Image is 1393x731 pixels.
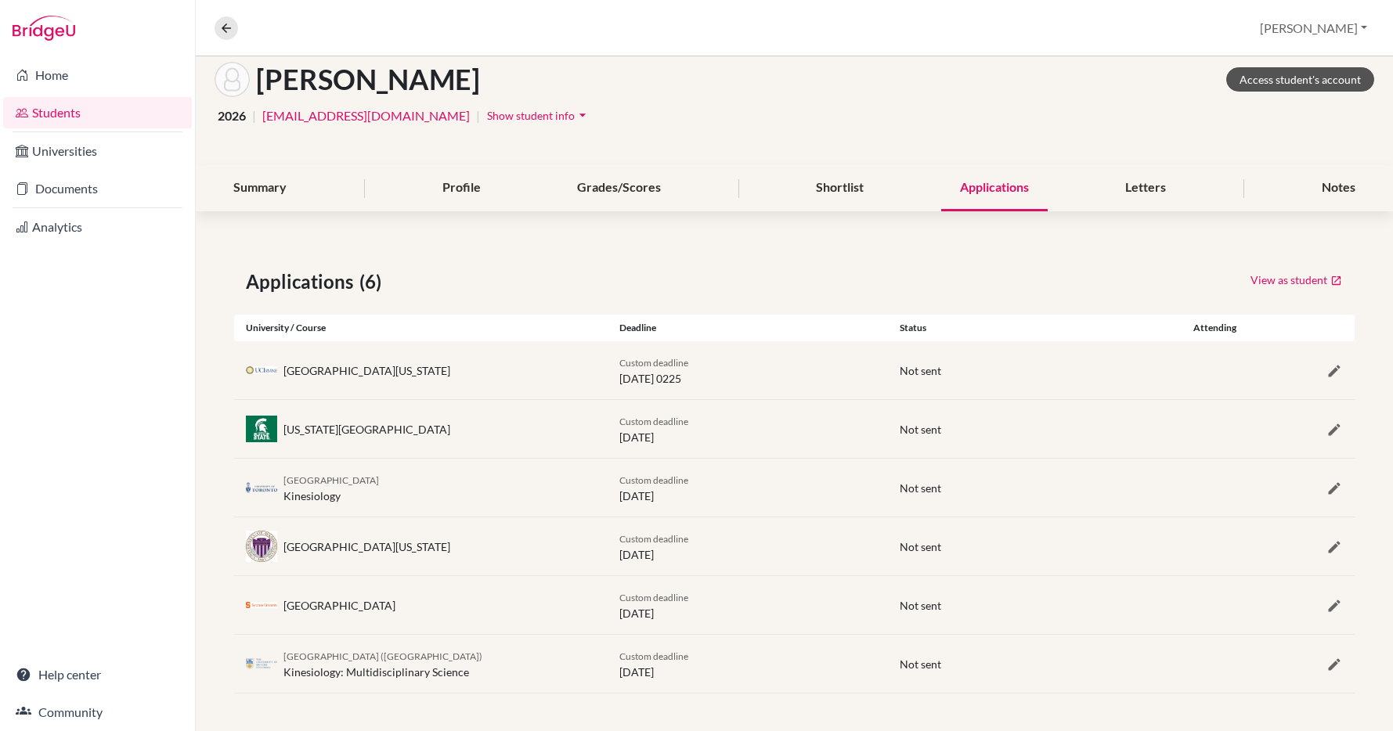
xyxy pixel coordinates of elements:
[619,416,688,427] span: Custom deadline
[1253,13,1374,43] button: [PERSON_NAME]
[900,423,941,436] span: Not sent
[619,357,688,369] span: Custom deadline
[215,62,250,97] img: Solana Rao's avatar
[900,481,941,495] span: Not sent
[283,471,379,504] div: Kinesiology
[424,165,500,211] div: Profile
[888,321,1168,335] div: Status
[283,650,482,662] span: [GEOGRAPHIC_DATA] ([GEOGRAPHIC_DATA])
[900,364,941,377] span: Not sent
[941,165,1048,211] div: Applications
[246,366,277,374] img: us_uci_wzwmm0yp.jpeg
[900,599,941,612] span: Not sent
[900,657,941,671] span: Not sent
[1303,165,1374,211] div: Notes
[3,173,192,204] a: Documents
[558,165,680,211] div: Grades/Scores
[3,59,192,91] a: Home
[246,658,277,670] img: ca_ubc_2qsoq9s0.png
[246,416,277,441] img: us_msu_ktofmbki.jpeg
[283,474,379,486] span: [GEOGRAPHIC_DATA]
[619,533,688,545] span: Custom deadline
[900,540,941,553] span: Not sent
[3,97,192,128] a: Students
[1226,67,1374,92] a: Access student's account
[13,16,75,41] img: Bridge-U
[1106,165,1185,211] div: Letters
[487,109,575,122] span: Show student info
[246,482,277,494] img: ca_tor_9z1g8r0r.png
[246,268,359,296] span: Applications
[256,63,480,96] h1: [PERSON_NAME]
[3,135,192,167] a: Universities
[246,602,277,608] img: us_syr_y0bt24mb.jpeg
[359,268,388,296] span: (6)
[608,412,888,445] div: [DATE]
[797,165,882,211] div: Shortlist
[608,471,888,504] div: [DATE]
[283,647,482,680] div: Kinesiology: Multidisciplinary Science
[608,354,888,387] div: [DATE] 0225
[283,421,450,438] div: [US_STATE][GEOGRAPHIC_DATA]
[619,474,688,486] span: Custom deadline
[619,650,688,662] span: Custom deadline
[3,659,192,690] a: Help center
[608,647,888,680] div: [DATE]
[246,531,277,562] img: us_was_8svz4jgo.jpeg
[252,106,256,125] span: |
[608,589,888,621] div: [DATE]
[218,106,246,125] span: 2026
[234,321,608,335] div: University / Course
[486,103,591,128] button: Show student infoarrow_drop_down
[476,106,480,125] span: |
[283,538,450,555] div: [GEOGRAPHIC_DATA][US_STATE]
[262,106,470,125] a: [EMAIL_ADDRESS][DOMAIN_NAME]
[3,211,192,243] a: Analytics
[575,107,590,123] i: arrow_drop_down
[1250,268,1343,292] a: View as student
[1168,321,1261,335] div: Attending
[215,165,305,211] div: Summary
[608,321,888,335] div: Deadline
[619,592,688,603] span: Custom deadline
[283,597,395,614] div: [GEOGRAPHIC_DATA]
[3,697,192,728] a: Community
[283,362,450,379] div: [GEOGRAPHIC_DATA][US_STATE]
[608,530,888,563] div: [DATE]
